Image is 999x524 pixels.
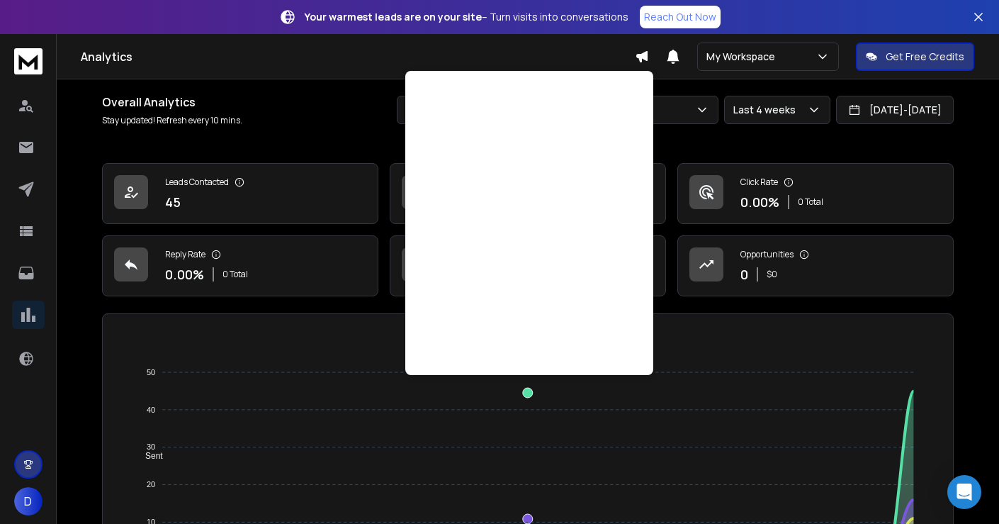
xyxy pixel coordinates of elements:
[390,235,666,296] a: Bounce Rate0.00%0 Total
[147,480,155,489] tspan: 20
[677,163,954,224] a: Click Rate0.00%0 Total
[14,487,43,515] button: D
[767,269,777,280] p: $ 0
[102,94,242,111] h1: Overall Analytics
[102,163,378,224] a: Leads Contacted45
[147,406,155,414] tspan: 40
[856,43,974,71] button: Get Free Credits
[305,10,482,23] strong: Your warmest leads are on your site
[102,115,242,126] p: Stay updated! Refresh every 10 mins.
[740,177,778,188] p: Click Rate
[147,442,155,451] tspan: 30
[644,10,716,24] p: Reach Out Now
[706,50,781,64] p: My Workspace
[798,196,823,208] p: 0 Total
[147,368,155,377] tspan: 50
[677,235,954,296] a: Opportunities0$0
[165,249,205,260] p: Reply Rate
[886,50,964,64] p: Get Free Credits
[222,269,248,280] p: 0 Total
[733,103,801,117] p: Last 4 weeks
[165,264,204,284] p: 0.00 %
[740,192,779,212] p: 0.00 %
[165,177,229,188] p: Leads Contacted
[305,10,628,24] p: – Turn visits into conversations
[165,192,181,212] p: 45
[14,48,43,74] img: logo
[81,48,635,65] h1: Analytics
[640,6,721,28] a: Reach Out Now
[102,235,378,296] a: Reply Rate0.00%0 Total
[135,451,163,461] span: Sent
[390,163,666,224] a: Open Rate24.44%11Total
[740,249,794,260] p: Opportunities
[397,96,473,124] button: Refresh
[836,96,954,124] button: [DATE]-[DATE]
[947,475,981,509] div: Open Intercom Messenger
[740,264,748,284] p: 0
